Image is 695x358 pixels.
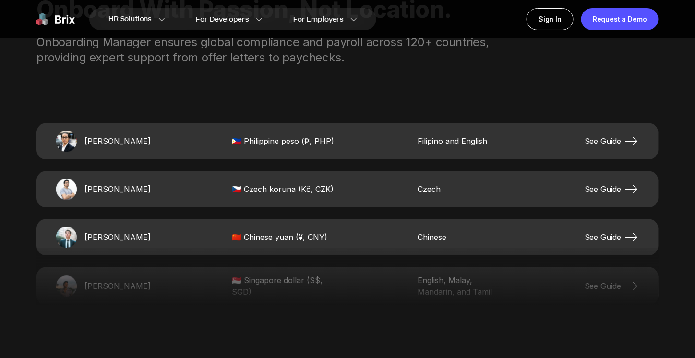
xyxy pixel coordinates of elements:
span: [PERSON_NAME] [84,183,152,195]
a: See Guide [585,181,639,197]
span: For Developers [196,14,249,24]
a: See Guide [585,133,639,149]
a: See Guide [585,229,639,245]
span: For Employers [293,14,344,24]
span: Filipino and English [418,135,504,147]
a: Sign In [527,8,574,30]
span: Chinese [418,231,504,243]
span: HR Solutions [108,12,152,27]
span: 🇵🇭 Philippine peso (₱, PHP) [232,135,337,147]
span: [PERSON_NAME] [84,231,152,243]
div: Onboarding Manager ensures global compliance and payroll across 120+ countries, providing expert ... [36,35,528,65]
a: Request a Demo [581,8,659,30]
span: 🇨🇿 Czech koruna (Kč, CZK) [232,183,337,195]
span: Czech [418,183,504,195]
span: 🇨🇳 Chinese yuan (¥, CNY) [232,231,337,243]
span: [PERSON_NAME] [84,135,152,147]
